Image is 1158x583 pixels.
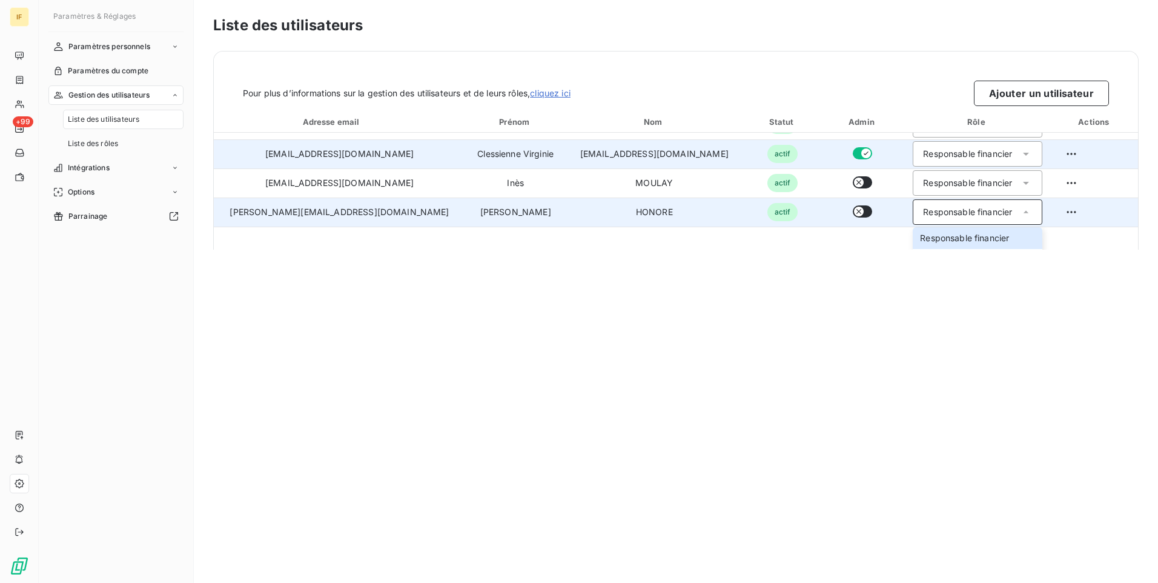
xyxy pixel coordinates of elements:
[974,81,1109,106] button: Ajouter un utilisateur
[213,15,1139,36] h3: Liste des utilisateurs
[465,139,566,168] td: Clessienne Virginie
[566,168,743,198] td: MOULAY
[767,145,798,163] span: actif
[68,211,108,222] span: Parrainage
[68,65,148,76] span: Paramètres du compte
[68,138,118,149] span: Liste des rôles
[48,61,184,81] a: Paramètres du compte
[53,12,136,21] span: Paramètres & Réglages
[743,111,822,133] th: Toggle SortBy
[68,41,150,52] span: Paramètres personnels
[923,206,1012,218] div: Responsable financier
[468,116,563,128] div: Prénom
[920,232,1009,244] span: Responsable financier
[214,198,465,227] td: [PERSON_NAME][EMAIL_ADDRESS][DOMAIN_NAME]
[566,111,743,133] th: Toggle SortBy
[1117,542,1146,571] iframe: Intercom live chat
[745,116,820,128] div: Statut
[568,116,740,128] div: Nom
[530,88,571,98] a: cliquez ici
[923,177,1012,189] div: Responsable financier
[905,116,1050,128] div: Rôle
[566,198,743,227] td: HONORE
[243,87,571,99] span: Pour plus d’informations sur la gestion des utilisateurs et de leurs rôles,
[465,198,566,227] td: [PERSON_NAME]
[63,134,184,153] a: Liste des rôles
[214,111,465,133] th: Toggle SortBy
[68,162,110,173] span: Intégrations
[767,203,798,221] span: actif
[1054,116,1136,128] div: Actions
[10,556,29,576] img: Logo LeanPay
[923,148,1012,160] div: Responsable financier
[48,207,184,226] a: Parrainage
[13,116,33,127] span: +99
[214,168,465,198] td: [EMAIL_ADDRESS][DOMAIN_NAME]
[214,139,465,168] td: [EMAIL_ADDRESS][DOMAIN_NAME]
[68,114,139,125] span: Liste des utilisateurs
[566,139,743,168] td: [EMAIL_ADDRESS][DOMAIN_NAME]
[465,111,566,133] th: Toggle SortBy
[767,174,798,192] span: actif
[825,116,901,128] div: Admin
[10,7,29,27] div: IF
[68,187,94,198] span: Options
[63,110,184,129] a: Liste des utilisateurs
[68,90,150,101] span: Gestion des utilisateurs
[216,116,463,128] div: Adresse email
[465,168,566,198] td: Inès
